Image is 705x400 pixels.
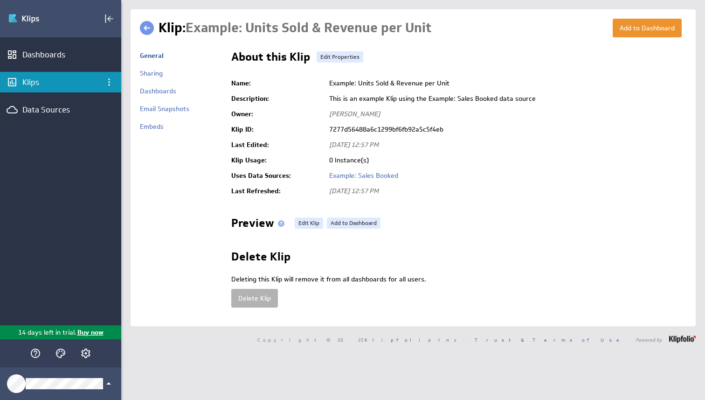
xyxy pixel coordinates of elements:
td: 0 Instance(s) [325,153,686,168]
span: Copyright © 2025 [257,337,465,342]
span: [DATE] 12:57 PM [329,187,379,195]
p: 14 days left in trial. [18,328,76,337]
div: Help [28,345,43,361]
span: [DATE] 12:57 PM [329,140,379,149]
h1: Klip: [159,19,432,37]
a: Example: Sales Booked [329,171,398,180]
a: Trust & Terms of Use [475,337,626,343]
a: Embeds [140,122,164,131]
div: Data Sources [22,105,99,115]
button: Delete Klip [231,289,278,308]
a: Sharing [140,69,163,77]
a: Edit Klip [295,218,323,229]
img: logo-footer.png [669,336,696,343]
td: Name: [231,76,325,91]
h2: Delete Klip [231,251,290,266]
td: Last Edited: [231,137,325,153]
div: Account and settings [78,345,94,361]
td: Uses Data Sources: [231,168,325,183]
svg: Themes [55,348,66,359]
h2: Preview [231,218,288,232]
td: Description: [231,91,325,106]
button: Add to Dashboard [613,19,682,37]
p: Buy now [76,328,104,337]
h2: About this Klip [231,51,310,66]
a: Klipfolio Inc. [365,337,465,343]
a: Edit Properties [317,51,363,63]
td: Example: Units Sold & Revenue per Unit [325,76,686,91]
div: Collapse [101,11,117,27]
img: Klipfolio klips logo [8,11,73,26]
div: Go to Dashboards [8,11,73,26]
td: 7277d56488a6c1299bf6fb92a5c5f4eb [325,122,686,137]
td: Klip Usage: [231,153,325,168]
p: Deleting this Klip will remove it from all dashboards for all users. [231,275,686,284]
a: General [140,51,164,60]
div: Themes [53,345,69,361]
td: Owner: [231,106,325,122]
span: Example: Units Sold & Revenue per Unit [186,19,432,36]
div: Dashboards [22,49,99,60]
div: Klips [22,77,99,87]
a: Dashboards [140,87,176,95]
span: Powered by [636,337,662,342]
div: Klips menu [101,74,117,90]
td: Last Refreshed: [231,183,325,199]
a: Email Snapshots [140,105,189,113]
svg: Account and settings [80,348,91,359]
span: [PERSON_NAME] [329,110,380,118]
a: Add to Dashboard [327,218,380,229]
td: Klip ID: [231,122,325,137]
td: This is an example Klip using the Example: Sales Booked data source [325,91,686,106]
